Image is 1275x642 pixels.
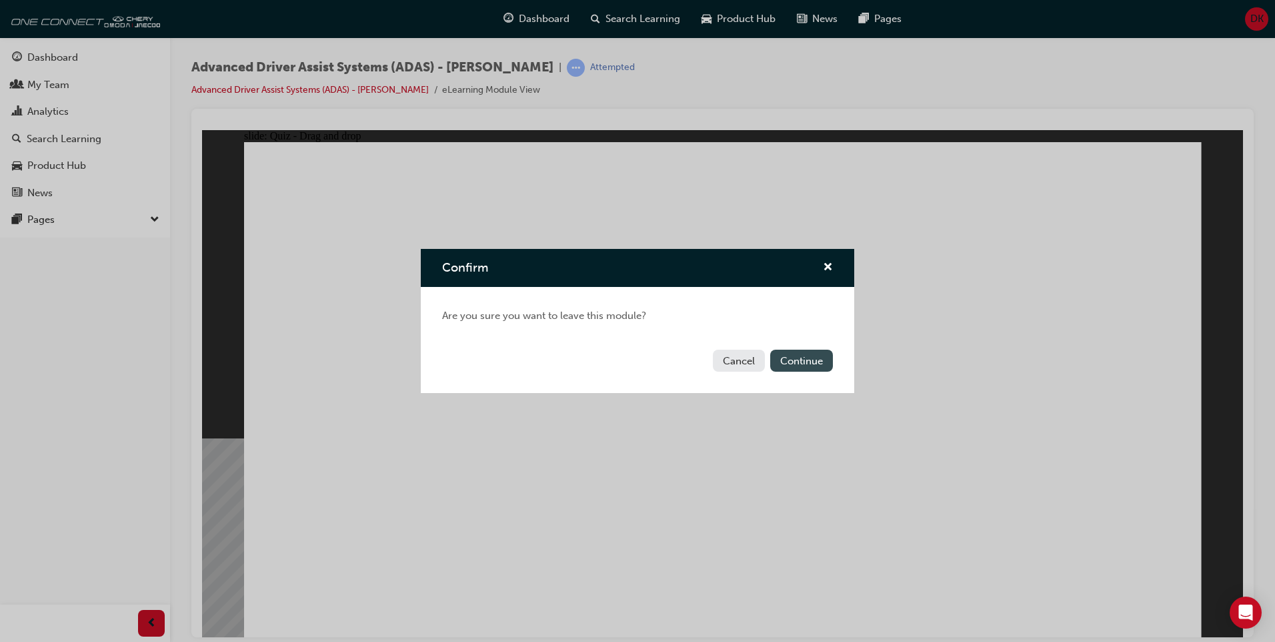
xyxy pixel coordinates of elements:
[1230,597,1262,629] div: Open Intercom Messenger
[770,350,833,372] button: Continue
[823,260,833,276] button: cross-icon
[421,287,854,345] div: Are you sure you want to leave this module?
[442,260,488,275] span: Confirm
[421,249,854,393] div: Confirm
[823,262,833,274] span: cross-icon
[713,350,765,372] button: Cancel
